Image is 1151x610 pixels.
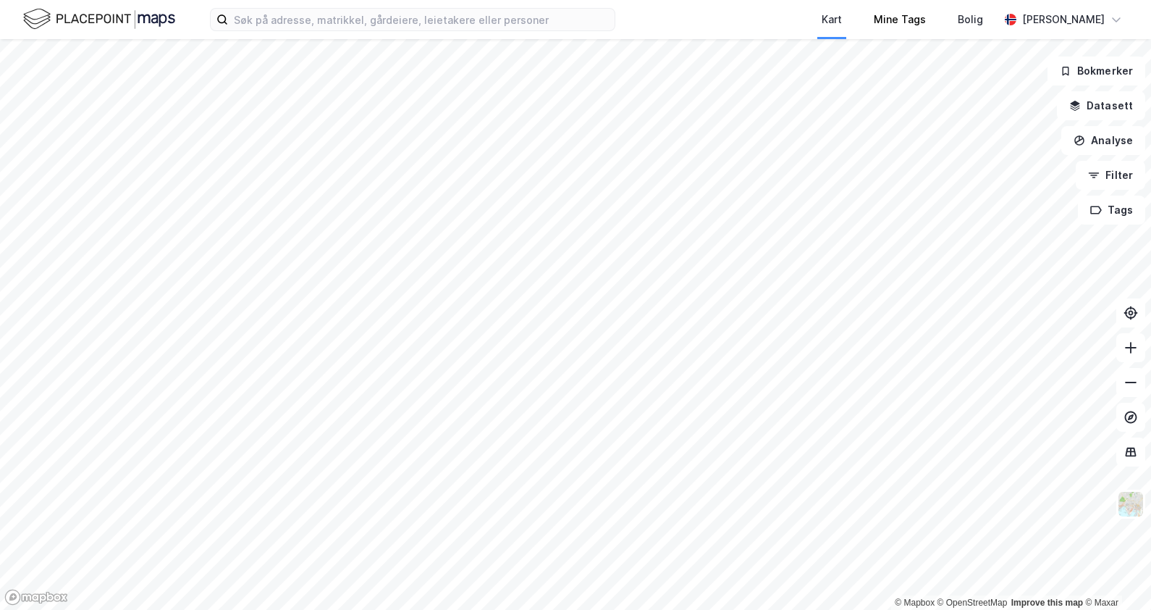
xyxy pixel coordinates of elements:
button: Bokmerker [1047,57,1145,85]
button: Tags [1078,196,1145,225]
div: Kart [822,11,842,28]
div: [PERSON_NAME] [1022,11,1105,28]
img: Z [1117,490,1144,518]
div: Kontrollprogram for chat [1079,540,1151,610]
a: Improve this map [1011,598,1083,608]
div: Bolig [958,11,983,28]
img: logo.f888ab2527a4732fd821a326f86c7f29.svg [23,7,175,32]
button: Datasett [1057,91,1145,120]
a: Mapbox homepage [4,589,68,606]
a: Mapbox [895,598,935,608]
a: OpenStreetMap [937,598,1008,608]
div: Mine Tags [874,11,926,28]
iframe: Chat Widget [1079,540,1151,610]
button: Filter [1076,161,1145,190]
input: Søk på adresse, matrikkel, gårdeiere, leietakere eller personer [228,9,615,30]
button: Analyse [1061,126,1145,155]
